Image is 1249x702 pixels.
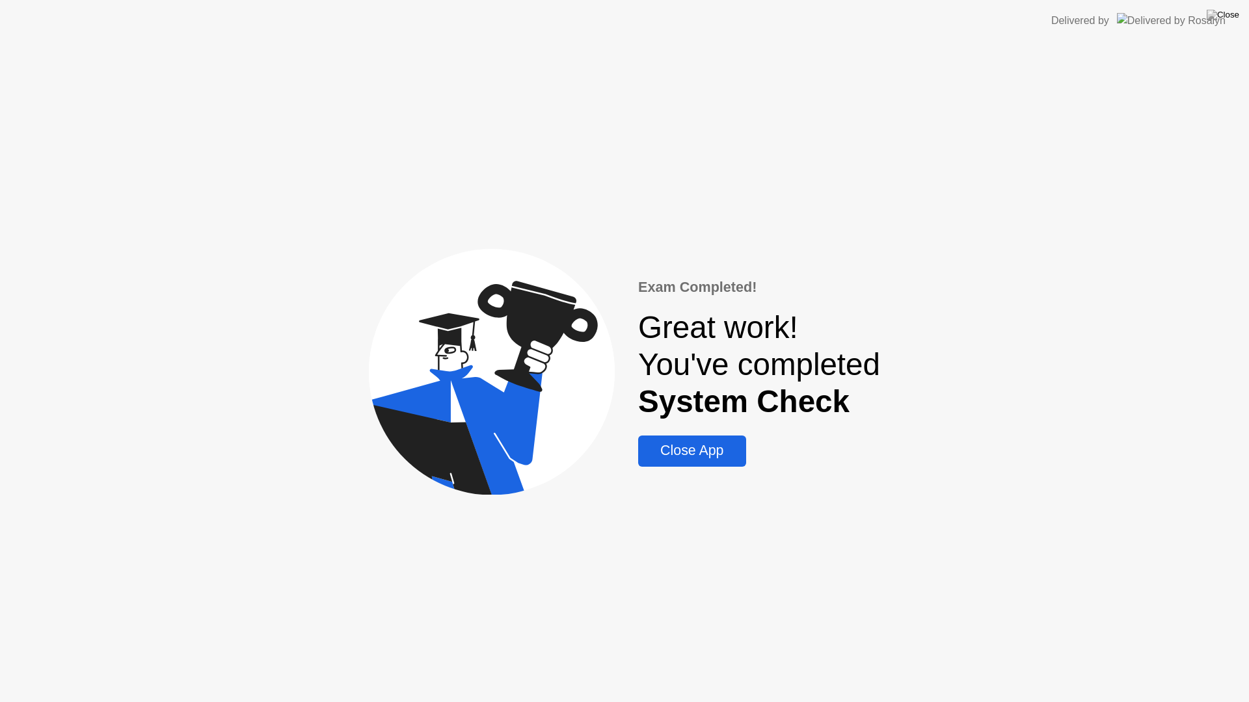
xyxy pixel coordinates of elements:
[638,384,850,419] b: System Check
[642,443,742,459] div: Close App
[1051,13,1109,29] div: Delivered by
[1207,10,1239,20] img: Close
[638,309,880,420] div: Great work! You've completed
[638,435,745,467] button: Close App
[638,277,880,298] div: Exam Completed!
[1117,13,1226,28] img: Delivered by Rosalyn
